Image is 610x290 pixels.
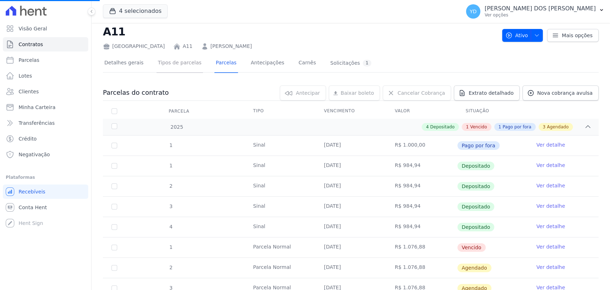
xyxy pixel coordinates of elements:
[210,43,252,50] a: [PERSON_NAME]
[386,197,457,217] td: R$ 984,94
[19,72,32,79] span: Lotes
[19,135,37,142] span: Crédito
[426,124,429,130] span: 4
[386,258,457,278] td: R$ 1.076,88
[315,176,386,196] td: [DATE]
[3,53,88,67] a: Parcelas
[330,60,371,67] div: Solicitações
[536,202,565,210] a: Ver detalhe
[536,264,565,271] a: Ver detalhe
[169,163,173,168] span: 1
[329,54,373,73] a: Solicitações1
[454,85,520,100] a: Extrato detalhado
[502,124,531,130] span: Pago por fora
[3,116,88,130] a: Transferências
[3,21,88,36] a: Visão Geral
[157,54,203,73] a: Tipos de parcelas
[244,104,315,119] th: Tipo
[386,176,457,196] td: R$ 984,94
[466,124,469,130] span: 1
[19,204,47,211] span: Conta Hent
[505,29,528,42] span: Ativo
[485,5,596,12] p: [PERSON_NAME] DOS [PERSON_NAME]
[244,217,315,237] td: Sinal
[536,162,565,169] a: Ver detalhe
[562,32,592,39] span: Mais opções
[3,84,88,99] a: Clientes
[214,54,238,73] a: Parcelas
[3,37,88,51] a: Contratos
[3,200,88,215] a: Conta Hent
[536,141,565,148] a: Ver detalhe
[111,224,117,230] input: Só é possível selecionar pagamentos em aberto
[160,104,198,118] div: Parcela
[19,151,50,158] span: Negativação
[315,136,386,156] td: [DATE]
[315,217,386,237] td: [DATE]
[470,9,476,14] span: YD
[457,104,528,119] th: Situação
[244,136,315,156] td: Sinal
[103,88,169,97] h3: Parcelas do contrato
[386,237,457,257] td: R$ 1.076,88
[3,147,88,162] a: Negativação
[315,104,386,119] th: Vencimento
[457,202,495,211] span: Depositado
[547,29,599,42] a: Mais opções
[315,197,386,217] td: [DATE]
[502,29,543,42] button: Ativo
[169,203,173,209] span: 3
[3,100,88,114] a: Minha Carteira
[315,156,386,176] td: [DATE]
[244,156,315,176] td: Sinal
[457,162,495,170] span: Depositado
[470,124,487,130] span: Vencido
[19,41,43,48] span: Contratos
[19,188,45,195] span: Recebíveis
[468,89,514,97] span: Extrato detalhado
[460,1,610,21] button: YD [PERSON_NAME] DOS [PERSON_NAME] Ver opções
[386,136,457,156] td: R$ 1.000,00
[169,142,173,148] span: 1
[103,4,168,18] button: 4 selecionados
[19,88,39,95] span: Clientes
[19,119,55,127] span: Transferências
[386,104,457,119] th: Valor
[103,43,165,50] div: [GEOGRAPHIC_DATA]
[457,141,500,150] span: Pago por fora
[315,237,386,257] td: [DATE]
[249,54,286,73] a: Antecipações
[536,182,565,189] a: Ver detalhe
[111,143,117,148] input: Só é possível selecionar pagamentos em aberto
[244,258,315,278] td: Parcela Normal
[169,224,173,230] span: 4
[457,223,495,231] span: Depositado
[430,124,455,130] span: Depositado
[183,43,192,50] a: A11
[522,85,599,100] a: Nova cobrança avulsa
[111,204,117,210] input: Só é possível selecionar pagamentos em aberto
[363,60,371,67] div: 1
[103,24,496,40] h2: A11
[547,124,569,130] span: Agendado
[19,25,47,32] span: Visão Geral
[169,244,173,250] span: 1
[457,182,495,191] span: Depositado
[543,124,546,130] span: 3
[111,183,117,189] input: Só é possível selecionar pagamentos em aberto
[485,12,596,18] p: Ver opções
[499,124,501,130] span: 1
[6,173,85,182] div: Plataformas
[111,163,117,169] input: Só é possível selecionar pagamentos em aberto
[536,243,565,250] a: Ver detalhe
[3,132,88,146] a: Crédito
[19,56,39,64] span: Parcelas
[111,245,117,250] input: default
[3,185,88,199] a: Recebíveis
[386,156,457,176] td: R$ 984,94
[244,176,315,196] td: Sinal
[169,265,173,270] span: 2
[244,197,315,217] td: Sinal
[3,69,88,83] a: Lotes
[297,54,317,73] a: Carnês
